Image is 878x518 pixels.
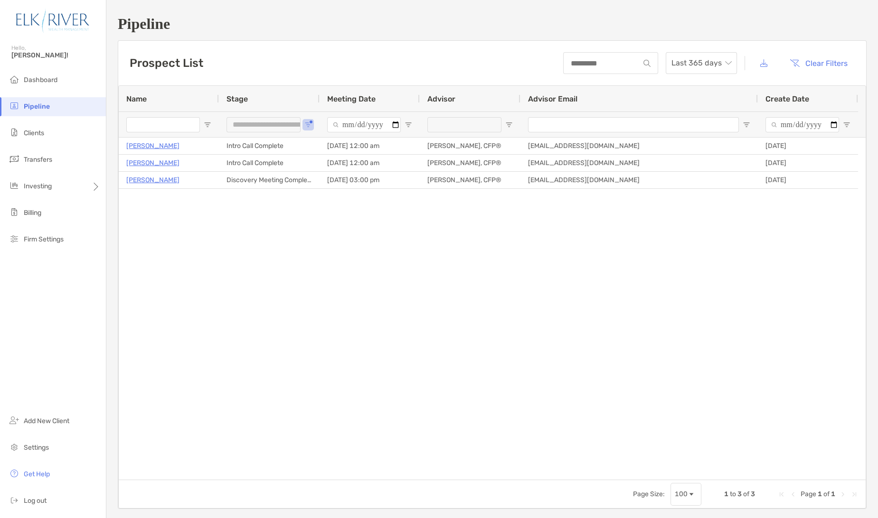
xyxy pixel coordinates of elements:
[633,490,665,498] div: Page Size:
[724,490,728,498] span: 1
[801,490,816,498] span: Page
[126,140,179,152] a: [PERSON_NAME]
[643,60,651,67] img: input icon
[758,155,858,171] div: [DATE]
[24,444,49,452] span: Settings
[505,121,513,129] button: Open Filter Menu
[24,470,50,478] span: Get Help
[11,4,94,38] img: Zoe Logo
[320,172,420,188] div: [DATE] 03:00 pm
[24,76,57,84] span: Dashboard
[520,155,758,171] div: [EMAIL_ADDRESS][DOMAIN_NAME]
[227,94,248,103] span: Stage
[9,100,20,111] img: pipeline icon
[320,138,420,154] div: [DATE] 12:00 am
[24,417,69,425] span: Add New Client
[219,172,320,188] div: Discovery Meeting Complete
[9,468,20,479] img: get-help icon
[823,490,830,498] span: of
[126,117,200,132] input: Name Filter Input
[850,490,858,498] div: Last Page
[320,155,420,171] div: [DATE] 12:00 am
[126,157,179,169] a: [PERSON_NAME]
[520,172,758,188] div: [EMAIL_ADDRESS][DOMAIN_NAME]
[204,121,211,129] button: Open Filter Menu
[130,56,203,70] h3: Prospect List
[219,138,320,154] div: Intro Call Complete
[839,490,847,498] div: Next Page
[758,138,858,154] div: [DATE]
[743,490,749,498] span: of
[24,497,47,505] span: Log out
[327,94,376,103] span: Meeting Date
[730,490,736,498] span: to
[9,233,20,244] img: firm-settings icon
[818,490,822,498] span: 1
[24,102,50,111] span: Pipeline
[9,180,20,191] img: investing icon
[11,51,100,59] span: [PERSON_NAME]!
[528,117,739,132] input: Advisor Email Filter Input
[778,490,785,498] div: First Page
[420,155,520,171] div: [PERSON_NAME], CFP®
[126,94,147,103] span: Name
[528,94,577,103] span: Advisor Email
[671,53,731,74] span: Last 365 days
[831,490,835,498] span: 1
[118,15,867,33] h1: Pipeline
[24,156,52,164] span: Transfers
[843,121,850,129] button: Open Filter Menu
[420,138,520,154] div: [PERSON_NAME], CFP®
[24,182,52,190] span: Investing
[9,415,20,426] img: add_new_client icon
[9,74,20,85] img: dashboard icon
[420,172,520,188] div: [PERSON_NAME], CFP®
[219,155,320,171] div: Intro Call Complete
[789,490,797,498] div: Previous Page
[675,490,688,498] div: 100
[405,121,412,129] button: Open Filter Menu
[126,174,179,186] a: [PERSON_NAME]
[670,483,701,506] div: Page Size
[765,94,809,103] span: Create Date
[427,94,455,103] span: Advisor
[751,490,755,498] span: 3
[304,121,312,129] button: Open Filter Menu
[758,172,858,188] div: [DATE]
[9,153,20,165] img: transfers icon
[9,127,20,138] img: clients icon
[9,441,20,453] img: settings icon
[520,138,758,154] div: [EMAIL_ADDRESS][DOMAIN_NAME]
[737,490,742,498] span: 3
[327,117,401,132] input: Meeting Date Filter Input
[765,117,839,132] input: Create Date Filter Input
[9,206,20,218] img: billing icon
[743,121,750,129] button: Open Filter Menu
[24,235,64,243] span: Firm Settings
[24,129,44,137] span: Clients
[24,209,41,217] span: Billing
[9,494,20,506] img: logout icon
[783,53,855,74] button: Clear Filters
